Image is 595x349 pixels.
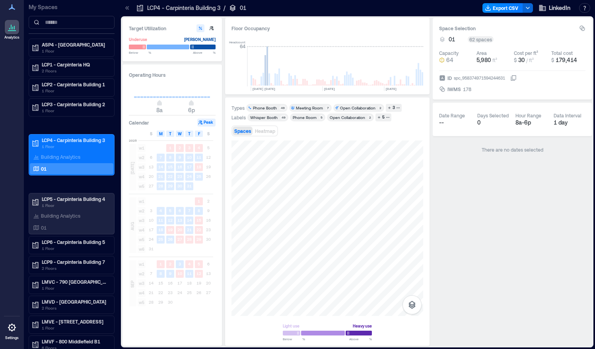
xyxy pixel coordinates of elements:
[4,35,19,40] p: Analytics
[138,226,146,234] span: w4
[447,74,452,82] span: ID
[196,174,201,179] text: 25
[198,208,200,213] text: 8
[169,131,171,137] span: T
[129,162,136,174] span: [DATE]
[41,154,80,160] p: Building Analytics
[196,164,201,169] text: 18
[169,261,171,266] text: 2
[2,318,21,343] a: Settings
[253,127,277,135] button: Heatmap
[196,155,201,160] text: 11
[42,48,109,54] p: 1 Floor
[551,57,554,63] span: $
[231,105,245,111] div: Types
[42,196,109,202] p: LCP5 - Carpinteria Building 4
[156,107,163,113] span: 8a
[42,88,109,94] p: 1 Floor
[253,105,277,111] div: Phone Booth
[188,208,191,213] text: 7
[177,271,182,276] text: 10
[178,131,182,137] span: W
[138,298,146,306] span: w5
[325,105,330,110] div: 7
[340,105,375,111] div: Open Collaboration
[187,227,192,232] text: 21
[168,174,173,179] text: 22
[168,183,173,188] text: 29
[159,208,162,213] text: 4
[207,131,210,137] span: S
[129,281,136,288] span: SEP
[476,50,487,56] div: Area
[518,57,525,63] span: 30
[158,227,163,232] text: 18
[158,164,163,169] text: 14
[138,154,146,162] span: w2
[439,50,459,56] div: Capacity
[129,71,216,79] h3: Operating Hours
[197,119,216,127] button: Peak
[187,164,192,169] text: 17
[129,24,216,32] h3: Target Utilization
[231,24,423,32] div: Floor Occupancy
[138,270,146,278] span: w2
[551,50,573,56] div: Total cost
[549,4,570,12] span: LinkedIn
[150,131,152,137] span: S
[42,202,109,209] p: 1 Floor
[169,155,171,160] text: 8
[158,174,163,179] text: 21
[138,182,146,190] span: w5
[482,3,523,13] button: Export CSV
[476,57,491,63] span: 5,980
[138,144,146,152] span: w1
[536,2,573,14] button: LinkedIn
[147,4,220,12] p: LCP4 - Carpinteria Building 3
[198,145,200,150] text: 4
[159,261,162,266] text: 1
[439,119,444,126] span: --
[42,318,109,325] p: LMVE - [STREET_ADDRESS]
[514,57,517,63] span: $
[283,337,305,341] span: Below %
[187,271,192,276] text: 11
[515,112,541,119] div: Hour Range
[29,3,115,11] p: My Spaces
[159,271,162,276] text: 8
[138,163,146,171] span: w3
[42,305,109,311] p: 2 Floors
[177,174,182,179] text: 23
[168,218,173,222] text: 12
[42,81,109,88] p: LCP2 - Carpinteria Building 1
[196,227,201,232] text: 22
[42,259,109,265] p: LCP9 - Carpinteria Building 7
[449,35,455,43] span: 01
[510,75,517,81] button: IDspc_958374971594244631
[240,4,246,12] p: 01
[168,237,173,242] text: 26
[367,115,372,120] div: 2
[159,131,163,137] span: M
[515,119,547,127] div: 8a - 6p
[42,41,109,48] p: ASP4 - [GEOGRAPHIC_DATA]
[42,279,109,285] p: LMVC - 790 [GEOGRAPHIC_DATA] B2
[482,147,543,152] span: There are no dates selected
[188,107,195,113] span: 6p
[159,155,162,160] text: 7
[177,218,182,222] text: 13
[42,239,109,245] p: LCP6 - Carpinteria Building 5
[193,50,216,55] span: Above %
[158,237,163,242] text: 25
[179,155,181,160] text: 9
[168,227,173,232] text: 19
[187,218,192,222] text: 14
[158,183,163,188] text: 28
[42,245,109,252] p: 1 Floor
[187,155,192,160] text: 10
[250,115,278,120] div: Whisper Booth
[264,87,275,91] text: [DATE]
[138,173,146,181] span: w4
[129,222,136,230] span: AUG
[188,145,191,150] text: 3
